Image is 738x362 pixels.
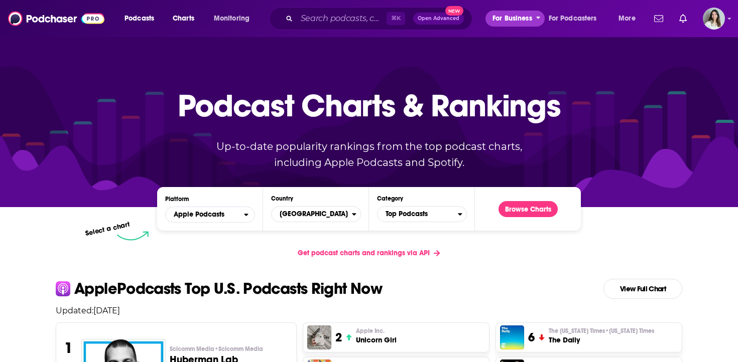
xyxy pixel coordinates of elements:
[207,11,263,27] button: open menu
[170,345,289,353] p: Scicomm Media • Scicomm Media
[117,231,149,241] img: select arrow
[603,279,682,299] a: View Full Chart
[356,327,385,335] span: Apple Inc.
[214,345,263,352] span: • Scicomm Media
[445,6,463,16] span: New
[356,327,397,335] p: Apple Inc.
[413,13,464,25] button: Open AdvancedNew
[549,327,654,335] span: The [US_STATE] Times
[272,206,352,223] span: [GEOGRAPHIC_DATA]
[8,9,104,28] img: Podchaser - Follow, Share and Rate Podcasts
[174,211,224,218] span: Apple Podcasts
[675,10,691,27] a: Show notifications dropdown
[74,281,382,297] p: Apple Podcasts Top U.S. Podcasts Right Now
[549,327,654,335] p: The New York Times • New York Times
[307,325,331,349] img: Unicorn Girl
[56,281,70,296] img: apple Icon
[117,11,167,27] button: open menu
[528,330,535,345] h3: 6
[356,327,397,345] a: Apple Inc.Unicorn Girl
[335,330,342,345] h3: 2
[499,201,558,217] button: Browse Charts
[703,8,725,30] img: User Profile
[703,8,725,30] span: Logged in as clara.belmonte
[170,345,263,353] span: Scicomm Media
[297,11,387,27] input: Search podcasts, credits, & more...
[542,11,611,27] button: open menu
[387,12,405,25] span: ⌘ K
[611,11,648,27] button: open menu
[125,12,154,26] span: Podcasts
[500,325,524,349] img: The Daily
[298,249,430,257] span: Get podcast charts and rankings via API
[605,327,654,334] span: • [US_STATE] Times
[84,220,131,238] p: Select a chart
[178,73,561,138] p: Podcast Charts & Rankings
[619,12,636,26] span: More
[48,306,690,315] p: Updated: [DATE]
[290,241,448,265] a: Get podcast charts and rankings via API
[165,207,255,223] button: open menu
[378,206,458,223] span: Top Podcasts
[356,335,397,345] h3: Unicorn Girl
[650,10,667,27] a: Show notifications dropdown
[165,207,255,223] h2: Platforms
[493,12,532,26] span: For Business
[279,7,482,30] div: Search podcasts, credits, & more...
[166,11,200,27] a: Charts
[173,12,194,26] span: Charts
[64,339,73,357] h3: 1
[549,327,654,345] a: The [US_STATE] Times•[US_STATE] TimesThe Daily
[214,12,250,26] span: Monitoring
[549,12,597,26] span: For Podcasters
[418,16,459,21] span: Open Advanced
[196,138,542,170] p: Up-to-date popularity rankings from the top podcast charts, including Apple Podcasts and Spotify.
[703,8,725,30] button: Show profile menu
[549,335,654,345] h3: The Daily
[271,206,361,222] button: Countries
[377,206,467,222] button: Categories
[485,11,545,27] button: open menu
